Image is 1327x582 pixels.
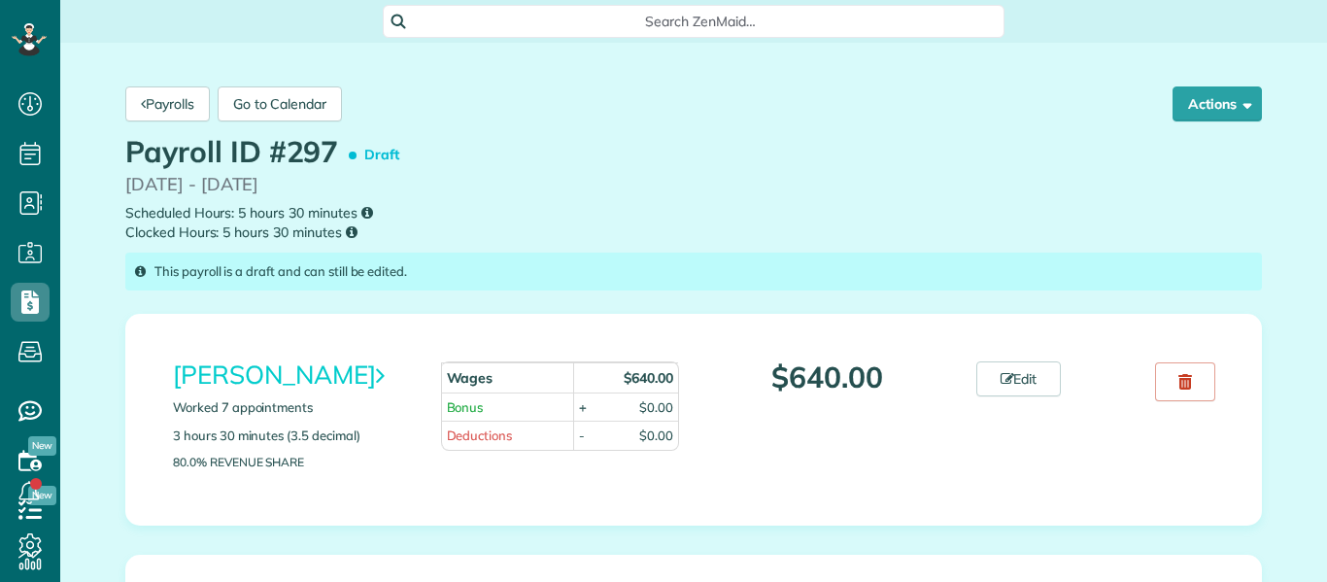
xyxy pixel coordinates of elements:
span: Draft [353,138,407,172]
a: Go to Calendar [218,86,342,121]
span: New [28,436,56,456]
p: 3 hours 30 minutes (3.5 decimal) [173,427,412,445]
p: $640.00 [708,361,947,394]
p: Worked 7 appointments [173,398,412,417]
div: - [579,427,585,445]
h1: Payroll ID #297 [125,136,408,172]
strong: Wages [447,369,493,387]
div: + [579,398,587,417]
td: Deductions [441,421,574,450]
a: [PERSON_NAME] [173,359,384,391]
div: $0.00 [639,398,673,417]
a: Payrolls [125,86,210,121]
p: [DATE] - [DATE] [125,172,1262,198]
p: 80.0% Revenue Share [173,456,412,468]
small: Scheduled Hours: 5 hours 30 minutes Clocked Hours: 5 hours 30 minutes [125,203,1262,243]
strong: $640.00 [624,369,673,387]
td: Bonus [441,393,574,422]
button: Actions [1173,86,1262,121]
div: This payroll is a draft and can still be edited. [125,253,1262,291]
div: $0.00 [639,427,673,445]
a: Edit [976,361,1062,396]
